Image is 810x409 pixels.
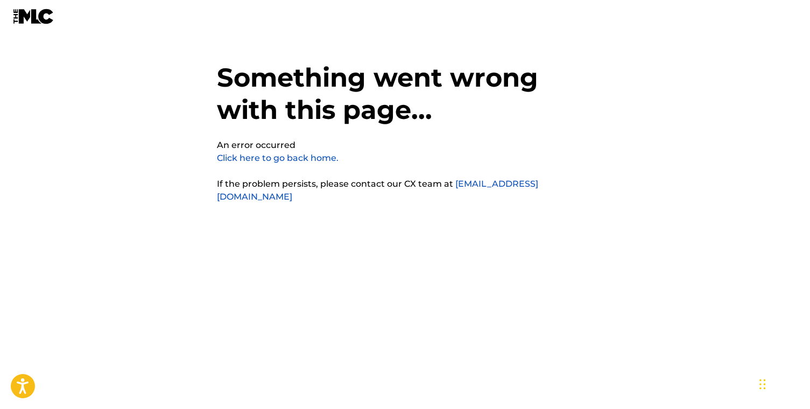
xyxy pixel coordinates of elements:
a: [EMAIL_ADDRESS][DOMAIN_NAME] [217,179,538,202]
pre: An error occurred [217,139,295,152]
p: If the problem persists, please contact our CX team at [217,178,594,203]
h1: Something went wrong with this page... [217,61,594,139]
a: Click here to go back home. [217,153,339,163]
iframe: Chat Widget [756,357,810,409]
img: MLC Logo [13,9,54,24]
div: Drag [759,368,766,400]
